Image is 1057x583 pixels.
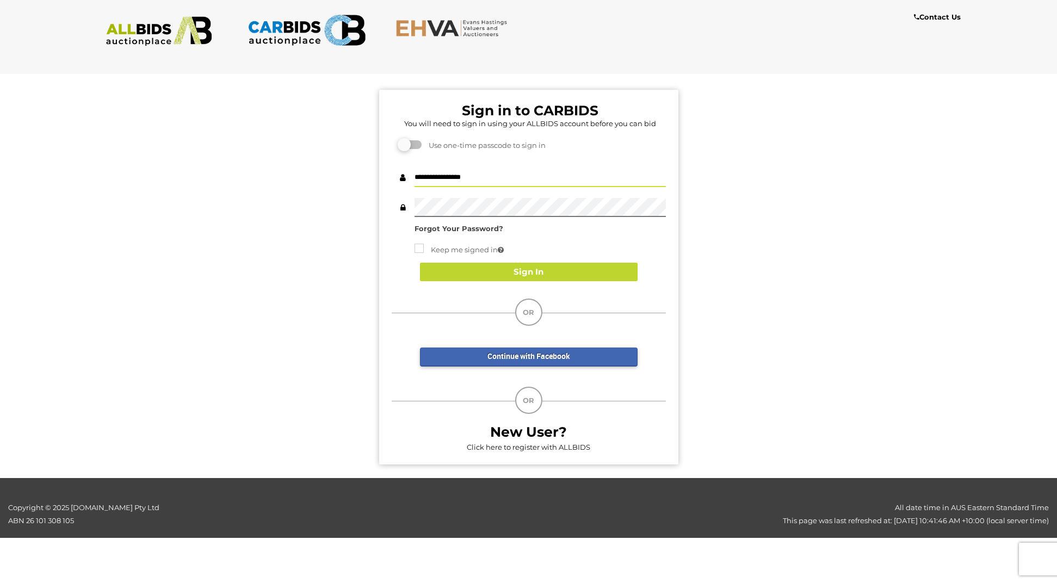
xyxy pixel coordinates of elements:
[395,19,514,37] img: EHVA.com.au
[100,16,218,46] img: ALLBIDS.com.au
[248,11,366,49] img: CARBIDS.com.au
[467,443,590,451] a: Click here to register with ALLBIDS
[415,244,504,256] label: Keep me signed in
[914,11,963,23] a: Contact Us
[420,263,638,282] button: Sign In
[515,299,542,326] div: OR
[394,120,666,127] h5: You will need to sign in using your ALLBIDS account before you can bid
[264,501,1057,527] div: All date time in AUS Eastern Standard Time This page was last refreshed at: [DATE] 10:41:46 AM +1...
[515,387,542,414] div: OR
[462,102,598,119] b: Sign in to CARBIDS
[415,224,503,233] a: Forgot Your Password?
[420,348,638,367] a: Continue with Facebook
[423,141,546,150] span: Use one-time passcode to sign in
[490,424,567,440] b: New User?
[914,13,961,21] b: Contact Us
